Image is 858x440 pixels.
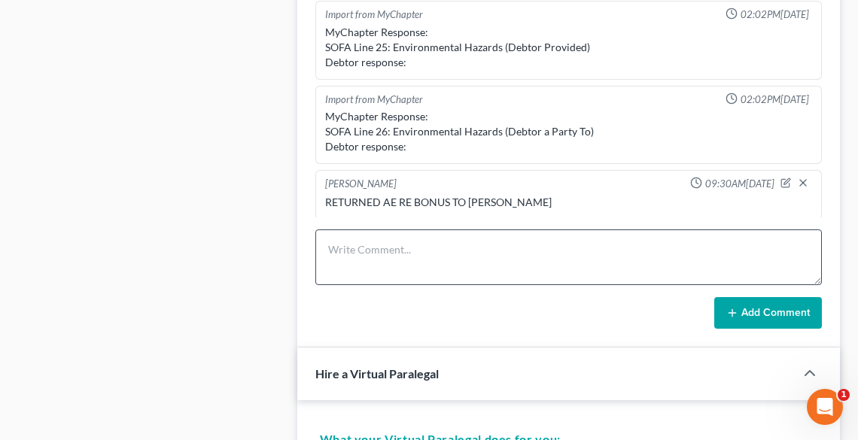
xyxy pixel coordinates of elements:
[714,297,822,329] button: Add Comment
[315,366,439,381] span: Hire a Virtual Paralegal
[807,389,843,425] iframe: Intercom live chat
[325,8,423,22] div: Import from MyChapter
[741,8,809,22] span: 02:02PM[DATE]
[705,177,774,191] span: 09:30AM[DATE]
[741,93,809,107] span: 02:02PM[DATE]
[838,389,850,401] span: 1
[325,195,812,210] div: RETURNED AE RE BONUS TO [PERSON_NAME]
[325,25,812,70] div: MyChapter Response: SOFA Line 25: Environmental Hazards (Debtor Provided) Debtor response:
[325,109,812,154] div: MyChapter Response: SOFA Line 26: Environmental Hazards (Debtor a Party To) Debtor response:
[325,93,423,107] div: Import from MyChapter
[325,177,397,192] div: [PERSON_NAME]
